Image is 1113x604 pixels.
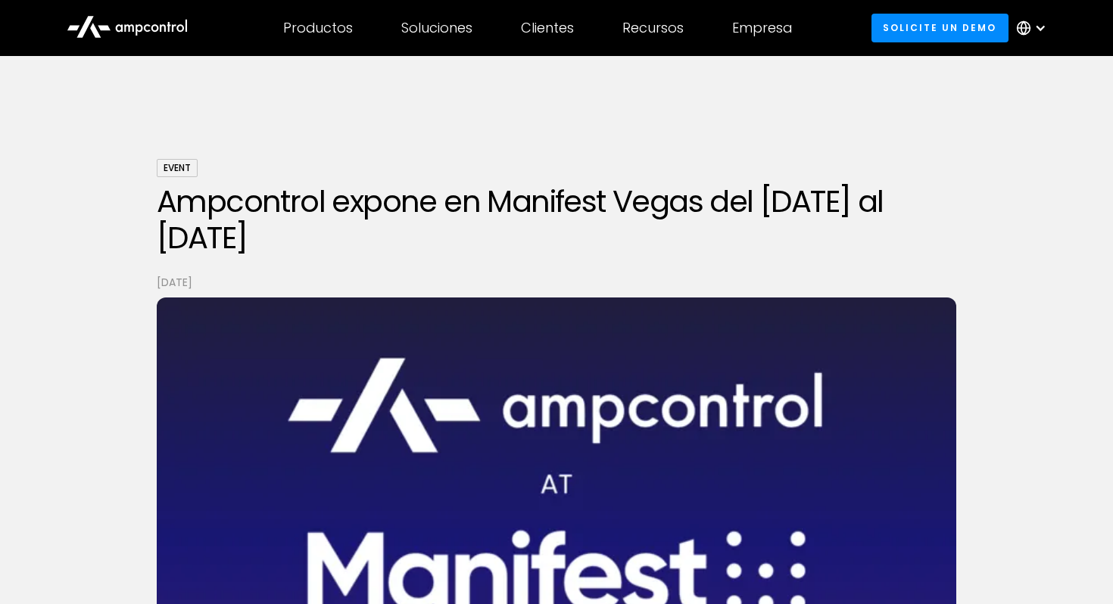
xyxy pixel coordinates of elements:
div: Empresa [732,20,792,36]
div: Soluciones [401,20,472,36]
div: Recursos [622,20,684,36]
div: Clientes [521,20,574,36]
div: Productos [283,20,353,36]
a: Solicite un demo [871,14,1009,42]
div: Event [157,159,198,177]
h1: Ampcontrol expone en Manifest Vegas del [DATE] al [DATE] [157,183,956,256]
p: [DATE] [157,274,956,291]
